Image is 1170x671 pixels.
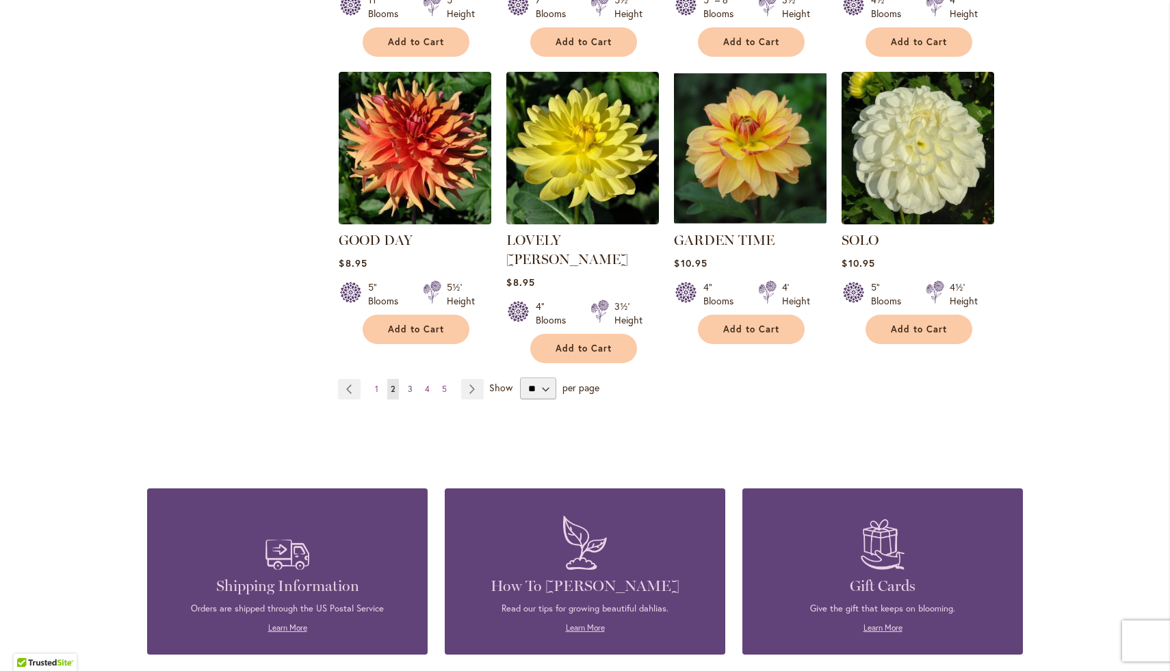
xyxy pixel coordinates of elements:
[168,603,407,615] p: Orders are shipped through the US Postal Service
[442,384,447,394] span: 5
[614,300,642,327] div: 3½' Height
[674,214,827,227] a: GARDEN TIME
[723,36,779,48] span: Add to Cart
[506,232,628,267] a: LOVELY [PERSON_NAME]
[368,280,406,308] div: 5" Blooms
[566,622,605,633] a: Learn More
[408,384,413,394] span: 3
[891,324,947,335] span: Add to Cart
[339,214,491,227] a: GOOD DAY
[388,324,444,335] span: Add to Cart
[562,381,599,394] span: per page
[763,603,1002,615] p: Give the gift that keeps on blooming.
[891,36,947,48] span: Add to Cart
[10,622,49,661] iframe: Launch Accessibility Center
[447,280,475,308] div: 5½' Height
[425,384,430,394] span: 4
[465,577,705,596] h4: How To [PERSON_NAME]
[556,36,612,48] span: Add to Cart
[388,36,444,48] span: Add to Cart
[842,72,994,224] img: SOLO
[950,280,978,308] div: 4½' Height
[703,280,742,308] div: 4" Blooms
[530,27,637,57] button: Add to Cart
[375,384,378,394] span: 1
[168,577,407,596] h4: Shipping Information
[674,256,707,269] span: $10.95
[268,622,307,633] a: Learn More
[363,315,469,344] button: Add to Cart
[489,381,512,394] span: Show
[866,27,972,57] button: Add to Cart
[339,232,413,248] a: GOOD DAY
[536,300,574,327] div: 4" Blooms
[556,343,612,354] span: Add to Cart
[506,214,659,227] a: LOVELY RITA
[782,280,810,308] div: 4' Height
[404,379,416,399] a: 3
[506,72,659,224] img: LOVELY RITA
[363,27,469,57] button: Add to Cart
[339,256,367,269] span: $8.95
[763,577,1002,596] h4: Gift Cards
[871,280,909,308] div: 5" Blooms
[391,384,395,394] span: 2
[674,72,827,224] img: GARDEN TIME
[372,379,382,399] a: 1
[506,276,534,289] span: $8.95
[530,334,637,363] button: Add to Cart
[842,256,874,269] span: $10.95
[842,214,994,227] a: SOLO
[698,315,805,344] button: Add to Cart
[723,324,779,335] span: Add to Cart
[674,232,775,248] a: GARDEN TIME
[698,27,805,57] button: Add to Cart
[439,379,450,399] a: 5
[863,622,902,633] a: Learn More
[421,379,433,399] a: 4
[866,315,972,344] button: Add to Cart
[465,603,705,615] p: Read our tips for growing beautiful dahlias.
[842,232,879,248] a: SOLO
[339,72,491,224] img: GOOD DAY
